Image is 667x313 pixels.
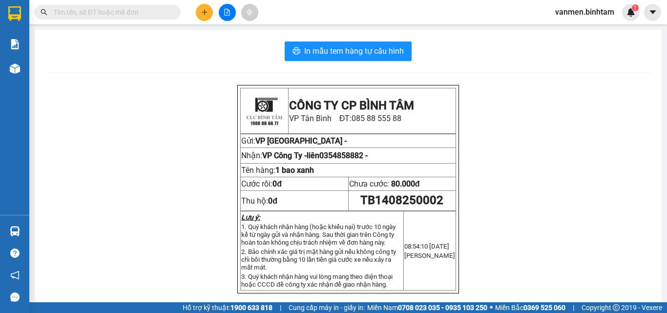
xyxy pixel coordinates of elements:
[10,271,20,280] span: notification
[490,306,493,310] span: ⚪️
[10,63,20,74] img: warehouse-icon
[352,114,401,123] span: 085 88 555 88
[644,4,661,21] button: caret-down
[241,248,396,271] span: 2. Bảo chính xác giá trị mặt hàng gửi nếu không công ty chỉ bồi thường bằng 10 lần tiền giá cước ...
[241,4,258,21] button: aim
[241,179,282,188] span: Cước rồi:
[280,302,281,313] span: |
[626,8,635,17] img: icon-new-feature
[289,114,402,123] span: VP Tân Bình ĐT:
[246,9,253,16] span: aim
[196,4,213,21] button: plus
[398,304,487,312] strong: 0708 023 035 - 0935 103 250
[10,226,20,236] img: warehouse-icon
[292,47,300,56] span: printer
[272,179,282,188] span: 0đ
[219,4,236,21] button: file-add
[241,273,392,288] span: 3. Quý khách nhận hàng vui lòng mang theo điện thoại hoặc CCCD đề công ty xác nhận để giao nhận h...
[304,45,404,57] span: In mẫu tem hàng tự cấu hình
[262,151,368,160] span: VP Công Ty -
[547,6,622,18] span: vanmen.binhtam
[632,4,639,11] sup: 1
[404,243,449,250] span: 08:54:10 [DATE]
[241,151,368,160] span: Nhận:
[268,196,277,206] strong: 0đ
[241,166,314,175] span: Tên hàng:
[319,151,368,160] span: 0354858882 -
[241,196,277,206] span: Thu hộ:
[367,302,487,313] span: Miền Nam
[633,4,637,11] span: 1
[648,8,657,17] span: caret-down
[349,179,420,188] span: Chưa cước:
[242,89,286,133] img: logo
[391,179,420,188] span: 80.000đ
[10,249,20,258] span: question-circle
[613,304,620,311] span: copyright
[54,7,169,18] input: Tìm tên, số ĐT hoặc mã đơn
[201,9,208,16] span: plus
[224,9,230,16] span: file-add
[230,304,272,312] strong: 1900 633 818
[183,302,272,313] span: Hỗ trợ kỹ thuật:
[241,223,396,246] span: 1. Quý khách nhận hàng (hoặc khiếu nại) trước 10 ngày kể từ ngày gửi và nhận hàng. Sau thời gian ...
[573,302,574,313] span: |
[289,99,414,112] strong: CÔNG TY CP BÌNH TÂM
[255,136,347,146] span: VP [GEOGRAPHIC_DATA] -
[275,166,314,175] span: 1 bao xanh
[8,6,21,21] img: logo-vxr
[285,42,412,61] button: printerIn mẫu tem hàng tự cấu hình
[10,292,20,302] span: message
[404,252,455,259] span: [PERSON_NAME]
[495,302,565,313] span: Miền Bắc
[241,213,260,221] strong: Lưu ý:
[307,151,368,160] span: liên
[41,9,47,16] span: search
[523,304,565,312] strong: 0369 525 060
[360,193,443,207] span: TB1408250002
[241,136,255,146] span: Gửi:
[10,39,20,49] img: solution-icon
[289,302,365,313] span: Cung cấp máy in - giấy in:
